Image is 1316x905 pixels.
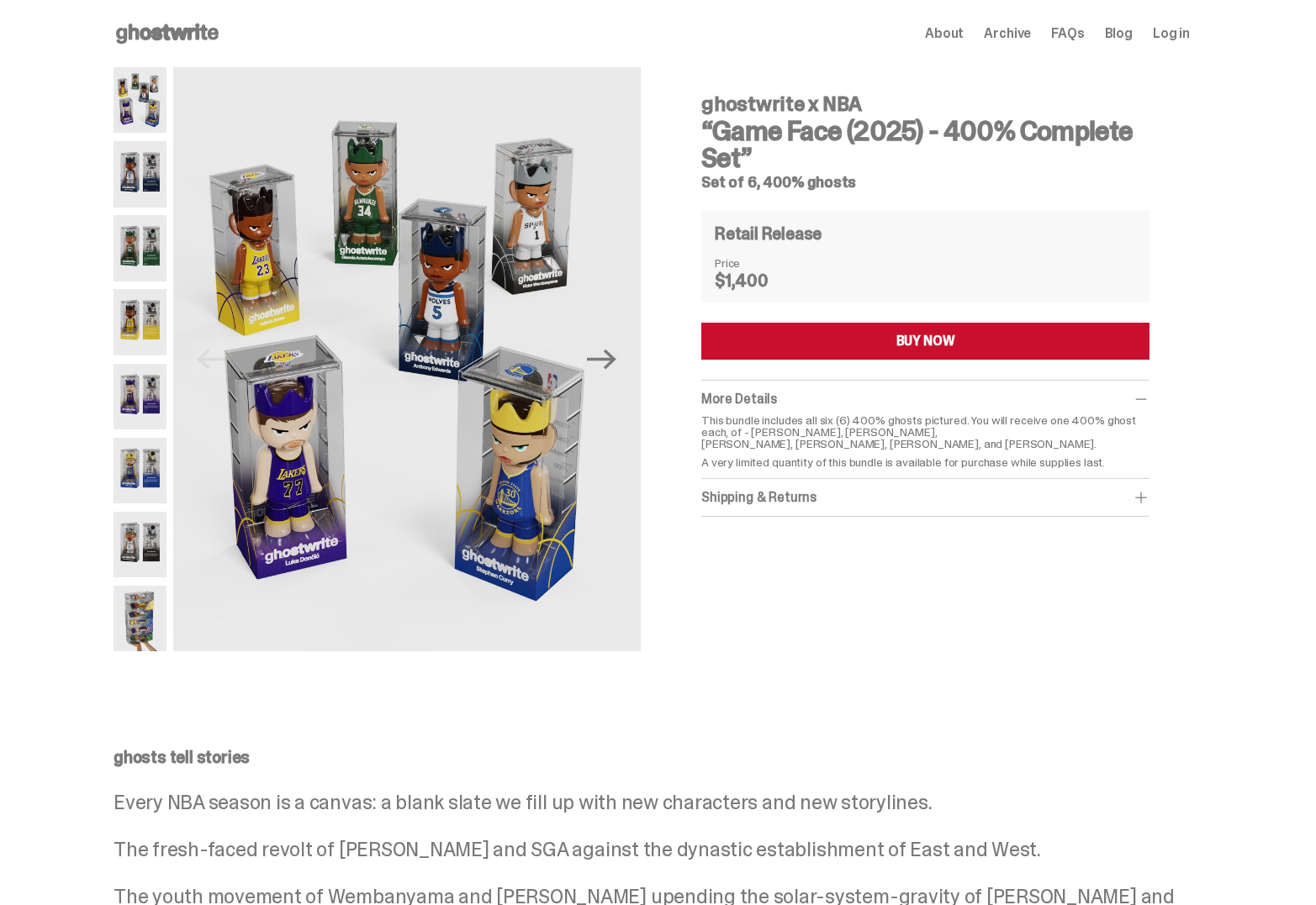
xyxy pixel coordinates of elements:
button: Next [584,341,621,378]
h4: ghostwrite x NBA [701,94,1150,114]
div: Shipping & Returns [701,489,1150,506]
img: NBA-400-HG-Ant.png [114,141,166,207]
p: ghosts tell stories [114,749,1190,766]
a: Log in [1153,27,1190,40]
a: FAQs [1051,27,1084,40]
div: BUY NOW [896,334,955,348]
p: Every NBA season is a canvas: a blank slate we fill up with new characters and new storylines. [114,792,1190,813]
img: NBA-400-HG-Wemby.png [114,512,166,577]
p: A very limited quantity of this bundle is available for purchase while supplies last. [701,456,1150,468]
button: BUY NOW [701,323,1150,360]
h4: Retail Release [715,225,822,242]
a: Blog [1105,27,1133,40]
img: NBA-400-HG-Steph.png [114,438,166,503]
img: NBA-400-HG-Luka.png [114,364,166,429]
p: This bundle includes all six (6) 400% ghosts pictured. You will receive one 400% ghost each, of -... [701,414,1150,450]
img: NBA-400-HG-Giannis.png [114,215,166,281]
h5: Set of 6, 400% ghosts [701,175,1150,190]
dd: $1,400 [715,272,799,289]
dt: Price [715,257,799,269]
img: NBA-400-HG-Main.png [173,67,641,651]
img: NBA-400-HG-Main.png [114,67,166,133]
span: More Details [701,390,777,408]
a: About [925,27,964,40]
p: The fresh-faced revolt of [PERSON_NAME] and SGA against the dynastic establishment of East and West. [114,839,1190,860]
img: NBA-400-HG-Scale.png [114,586,166,651]
a: Archive [984,27,1031,40]
h3: “Game Face (2025) - 400% Complete Set” [701,118,1150,171]
img: NBA-400-HG%20Bron.png [114,289,166,355]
